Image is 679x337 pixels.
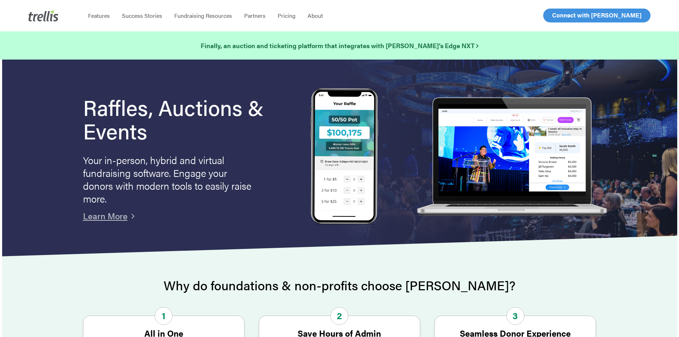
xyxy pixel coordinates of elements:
[238,12,272,19] a: Partners
[82,12,116,19] a: Features
[122,11,162,20] span: Success Stories
[310,88,378,226] img: Trellis Raffles, Auctions and Event Fundraising
[168,12,238,19] a: Fundraising Resources
[83,278,596,292] h2: Why do foundations & non-profits choose [PERSON_NAME]?
[244,11,266,20] span: Partners
[330,307,348,325] span: 2
[201,41,478,50] strong: Finally, an auction and ticketing platform that integrates with [PERSON_NAME]’s Edge NXT
[83,210,128,222] a: Learn More
[116,12,168,19] a: Success Stories
[413,97,610,217] img: rafflelaptop_mac_optim.png
[543,9,650,22] a: Connect with [PERSON_NAME]
[83,153,254,205] p: Your in-person, hybrid and virtual fundraising software. Engage your donors with modern tools to ...
[302,12,329,19] a: About
[552,11,642,19] span: Connect with [PERSON_NAME]
[272,12,302,19] a: Pricing
[83,95,283,142] h1: Raffles, Auctions & Events
[29,10,58,21] img: Trellis
[155,307,173,325] span: 1
[506,307,524,325] span: 3
[308,11,323,20] span: About
[201,41,478,51] a: Finally, an auction and ticketing platform that integrates with [PERSON_NAME]’s Edge NXT
[174,11,232,20] span: Fundraising Resources
[278,11,295,20] span: Pricing
[88,11,110,20] span: Features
